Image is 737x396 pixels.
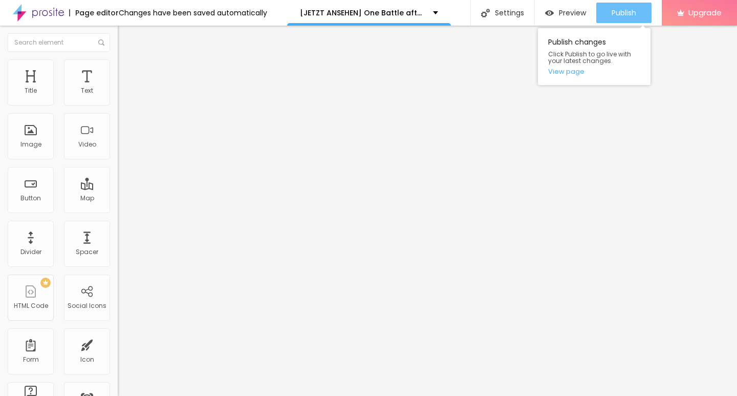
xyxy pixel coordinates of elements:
[25,87,37,94] div: Title
[538,28,651,85] div: Publish changes
[20,141,41,148] div: Image
[76,248,98,256] div: Spacer
[23,356,39,363] div: Form
[80,356,94,363] div: Icon
[535,3,596,23] button: Preview
[81,87,93,94] div: Text
[20,248,41,256] div: Divider
[119,9,267,16] div: Changes have been saved automatically
[612,9,636,17] span: Publish
[68,302,106,309] div: Social Icons
[78,141,96,148] div: Video
[69,9,119,16] div: Page editor
[596,3,652,23] button: Publish
[481,9,490,17] img: Icone
[300,9,425,16] p: [JETZT ANSEHEN] One Battle after another Ganzer Film auf Deutsch — 1080p FULL HD!
[548,68,640,75] a: View page
[559,9,586,17] span: Preview
[548,51,640,64] span: Click Publish to go live with your latest changes.
[118,26,737,396] iframe: Editor
[20,195,41,202] div: Button
[545,9,554,17] img: view-1.svg
[688,8,722,17] span: Upgrade
[98,39,104,46] img: Icone
[8,33,110,52] input: Search element
[80,195,94,202] div: Map
[14,302,48,309] div: HTML Code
